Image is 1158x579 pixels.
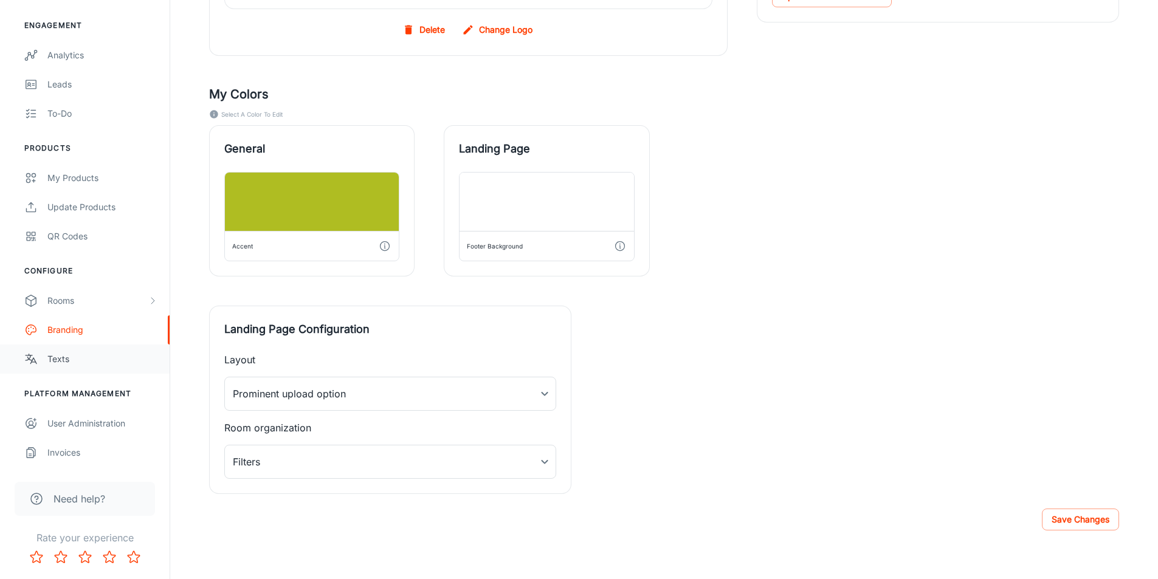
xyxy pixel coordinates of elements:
[460,19,537,41] label: Change Logo
[47,323,157,337] div: Branding
[47,294,148,307] div: Rooms
[47,49,157,62] div: Analytics
[97,545,122,569] button: Rate 4 star
[122,545,146,569] button: Rate 5 star
[400,19,450,41] button: Delete
[467,240,523,252] div: Footer Background
[53,492,105,506] span: Need help?
[232,240,253,252] div: Accent
[47,78,157,91] div: Leads
[49,545,73,569] button: Rate 2 star
[47,171,157,185] div: My Products
[73,545,97,569] button: Rate 3 star
[224,352,556,367] p: Layout
[209,85,1119,103] h5: My Colors
[224,377,556,411] div: Prominent upload option
[1042,509,1119,530] button: Save Changes
[47,230,157,243] div: QR Codes
[47,417,157,430] div: User Administration
[47,446,157,459] div: Invoices
[224,321,556,338] span: Landing Page Configuration
[47,200,157,214] div: Update Products
[224,140,399,157] span: General
[459,140,634,157] span: Landing Page
[47,107,157,120] div: To-do
[224,420,556,435] p: Room organization
[224,445,556,479] div: Filters
[24,545,49,569] button: Rate 1 star
[47,352,157,366] div: Texts
[10,530,160,545] p: Rate your experience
